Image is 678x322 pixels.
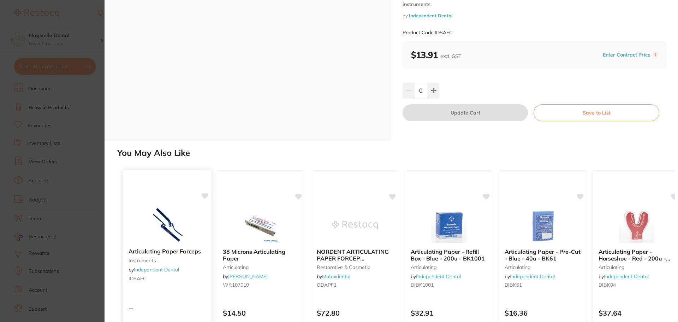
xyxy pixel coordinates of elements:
b: Articulating Paper - Horseshoe - Red - 200u - BK04 [599,248,675,262]
small: Product Code: IDSAFC [403,30,453,36]
img: Articulating Paper Forceps [144,207,190,242]
button: Enter Contract Price [601,52,653,58]
h2: You May Also Like [117,148,675,158]
span: by [317,273,350,280]
img: Articulating Paper - Refill Box - Blue - 200u - BK1001 [426,207,472,243]
b: 38 Microns Articulating Paper [223,248,299,262]
img: Articulating Paper - Pre-Cut - Blue - 40u - BK61 [520,207,566,243]
div: -- [123,305,211,312]
a: Matrixdental [322,273,350,280]
span: excl. GST [440,53,461,59]
small: DIBK61 [505,282,581,288]
b: Articulating Paper Forceps [129,248,206,255]
span: by [129,267,179,273]
small: by [403,13,667,18]
a: Independent Dental [604,273,649,280]
small: restorative & cosmetic [317,264,393,270]
p: $32.91 [411,309,487,317]
p: $37.64 [599,309,675,317]
a: Independent Dental [416,273,461,280]
button: Save to List [534,104,659,121]
p: $72.80 [317,309,393,317]
small: articulating [599,264,675,270]
small: ODAPF1 [317,282,393,288]
img: NORDENT ARTICULATING PAPER FORCEP MILLER #1 (150mm) [332,207,378,243]
small: articulating [411,264,487,270]
small: DIBK04 [599,282,675,288]
b: NORDENT ARTICULATING PAPER FORCEP MILLER #1 (150mm) [317,248,393,262]
img: 38 Microns Articulating Paper [238,207,284,243]
small: articulating [223,264,299,270]
span: by [505,273,555,280]
b: $13.91 [411,49,461,60]
small: articulating [505,264,581,270]
span: by [411,273,461,280]
p: $16.36 [505,309,581,317]
button: Update Cart [403,104,528,121]
span: by [223,273,268,280]
img: Articulating Paper - Horseshoe - Red - 200u - BK04 [614,207,660,243]
small: WR107010 [223,282,299,288]
b: Articulating Paper - Pre-Cut - Blue - 40u - BK61 [505,248,581,262]
a: Independent Dental [134,267,179,273]
b: Articulating Paper - Refill Box - Blue - 200u - BK1001 [411,248,487,262]
small: DIBK1001 [411,282,487,288]
p: $14.50 [223,309,299,317]
a: Independent Dental [409,13,452,18]
a: Independent Dental [510,273,555,280]
small: instruments [129,258,206,263]
small: IDSAFC [129,276,206,281]
a: [PERSON_NAME] [228,273,268,280]
label: i [653,52,658,58]
small: instruments [403,1,667,7]
span: by [599,273,649,280]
